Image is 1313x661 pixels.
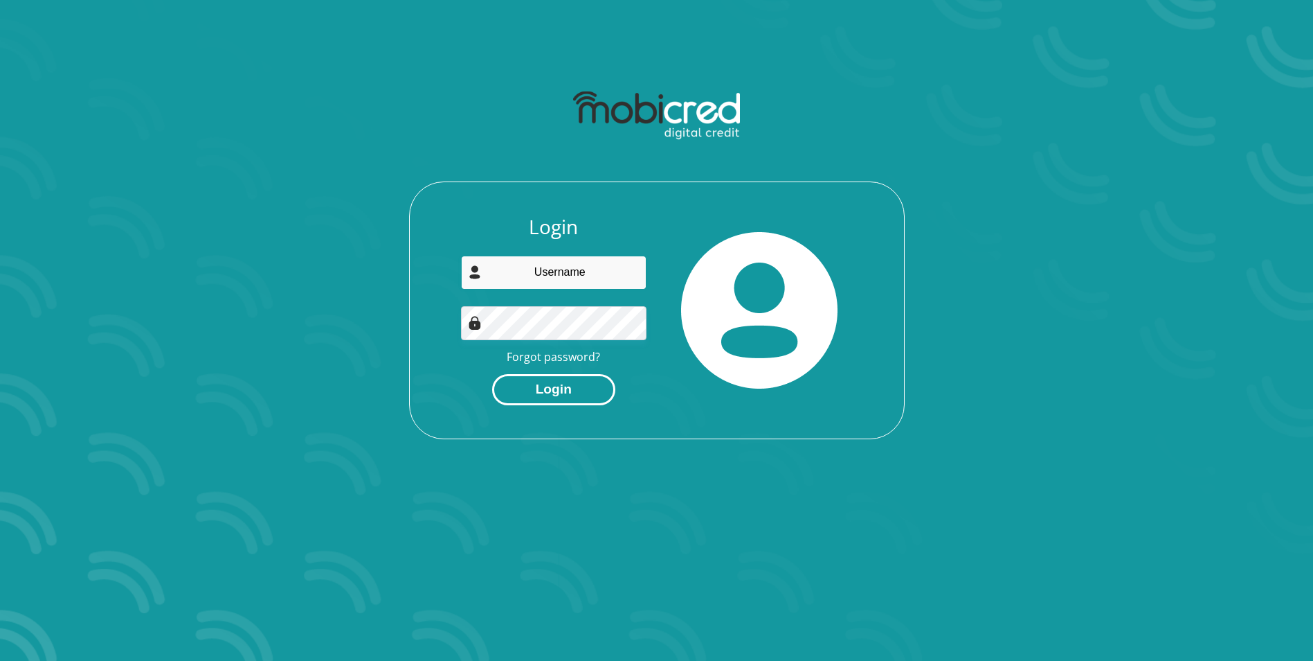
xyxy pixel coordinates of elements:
h3: Login [461,215,646,239]
a: Forgot password? [507,349,600,364]
img: Image [468,316,482,330]
img: mobicred logo [573,91,740,140]
button: Login [492,374,615,405]
input: Username [461,256,646,290]
img: user-icon image [468,265,482,279]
